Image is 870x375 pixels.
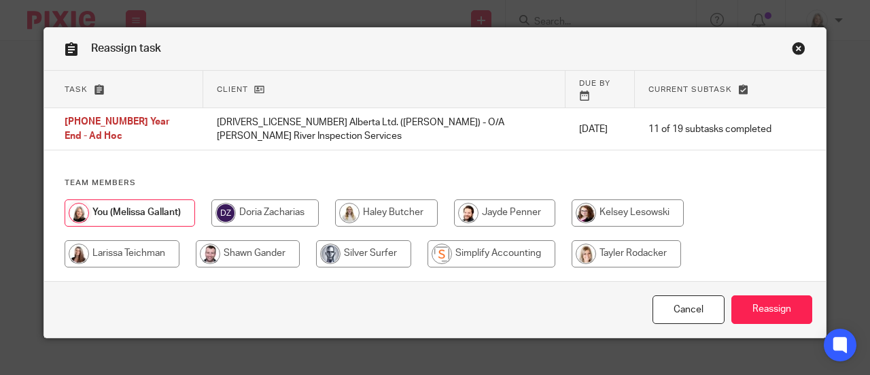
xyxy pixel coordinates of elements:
span: Task [65,86,88,93]
a: Close this dialog window [652,295,725,325]
span: Current subtask [648,86,732,93]
p: [DATE] [579,123,621,136]
span: Client [217,86,248,93]
span: Due by [579,80,610,87]
h4: Team members [65,178,805,189]
span: Reassign task [91,43,161,54]
p: [DRIVERS_LICENSE_NUMBER] Alberta Ltd. ([PERSON_NAME]) - O/A [PERSON_NAME] River Inspection Services [217,116,552,144]
td: 11 of 19 subtasks completed [635,108,785,150]
a: Close this dialog window [792,42,805,60]
input: Reassign [731,295,812,325]
span: [PHONE_NUMBER] Year End - Ad Hoc [65,118,170,142]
